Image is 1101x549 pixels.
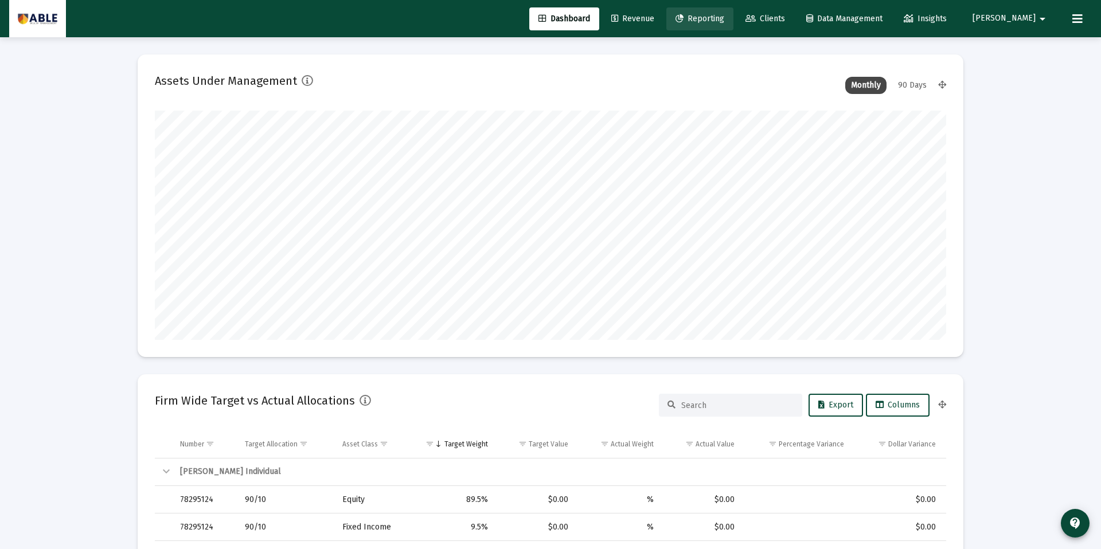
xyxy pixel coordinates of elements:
[745,14,785,23] span: Clients
[681,401,794,410] input: Search
[245,440,298,449] div: Target Allocation
[818,400,853,410] span: Export
[895,7,956,30] a: Insights
[418,494,487,505] div: 89.5%
[518,440,527,448] span: Show filter options for column 'Target Value'
[888,440,936,449] div: Dollar Variance
[973,14,1036,23] span: [PERSON_NAME]
[852,430,946,458] td: Column Dollar Variance
[299,440,308,448] span: Show filter options for column 'Target Allocation'
[845,77,887,94] div: Monthly
[685,440,694,448] span: Show filter options for column 'Actual Value'
[155,72,297,90] h2: Assets Under Management
[670,521,735,533] div: $0.00
[600,440,609,448] span: Show filter options for column 'Actual Weight'
[380,440,388,448] span: Show filter options for column 'Asset Class'
[18,7,57,30] img: Dashboard
[866,394,930,417] button: Columns
[418,521,487,533] div: 9.5%
[334,513,410,541] td: Fixed Income
[602,7,663,30] a: Revenue
[904,14,947,23] span: Insights
[959,7,1063,30] button: [PERSON_NAME]
[410,430,495,458] td: Column Target Weight
[779,440,844,449] div: Percentage Variance
[611,14,654,23] span: Revenue
[892,77,932,94] div: 90 Days
[172,486,237,513] td: 78295124
[504,521,568,533] div: $0.00
[1036,7,1049,30] mat-icon: arrow_drop_down
[860,521,936,533] div: $0.00
[806,14,883,23] span: Data Management
[666,7,733,30] a: Reporting
[696,440,735,449] div: Actual Value
[1068,516,1082,530] mat-icon: contact_support
[576,430,662,458] td: Column Actual Weight
[237,513,334,541] td: 90/10
[342,440,378,449] div: Asset Class
[538,14,590,23] span: Dashboard
[584,494,654,505] div: %
[237,430,334,458] td: Column Target Allocation
[334,486,410,513] td: Equity
[504,494,568,505] div: $0.00
[180,466,936,477] div: [PERSON_NAME] Individual
[584,521,654,533] div: %
[155,391,355,410] h2: Firm Wide Target vs Actual Allocations
[809,394,863,417] button: Export
[662,430,743,458] td: Column Actual Value
[206,440,214,448] span: Show filter options for column 'Number'
[529,7,599,30] a: Dashboard
[237,486,334,513] td: 90/10
[670,494,735,505] div: $0.00
[334,430,410,458] td: Column Asset Class
[425,440,434,448] span: Show filter options for column 'Target Weight'
[172,513,237,541] td: 78295124
[768,440,777,448] span: Show filter options for column 'Percentage Variance'
[155,458,172,486] td: Collapse
[676,14,724,23] span: Reporting
[878,440,887,448] span: Show filter options for column 'Dollar Variance'
[736,7,794,30] a: Clients
[860,494,936,505] div: $0.00
[876,400,920,410] span: Columns
[743,430,853,458] td: Column Percentage Variance
[496,430,576,458] td: Column Target Value
[180,440,204,449] div: Number
[611,440,654,449] div: Actual Weight
[797,7,892,30] a: Data Management
[444,440,488,449] div: Target Weight
[172,430,237,458] td: Column Number
[529,440,568,449] div: Target Value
